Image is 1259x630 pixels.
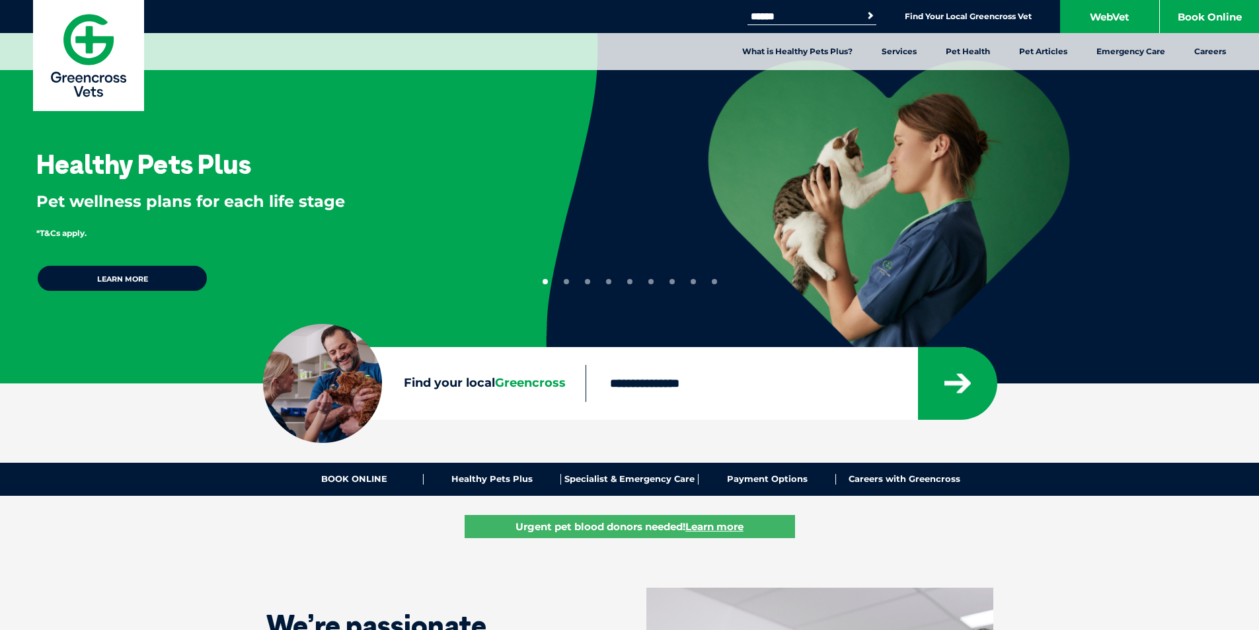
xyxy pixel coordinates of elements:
[1180,33,1240,70] a: Careers
[864,9,877,22] button: Search
[648,279,654,284] button: 6 of 9
[836,474,973,485] a: Careers with Greencross
[36,264,208,292] a: Learn more
[561,474,699,485] a: Specialist & Emergency Care
[669,279,675,284] button: 7 of 9
[931,33,1005,70] a: Pet Health
[36,190,503,213] p: Pet wellness plans for each life stage
[465,515,795,538] a: Urgent pet blood donors needed!Learn more
[691,279,696,284] button: 8 of 9
[728,33,867,70] a: What is Healthy Pets Plus?
[585,279,590,284] button: 3 of 9
[495,375,566,390] span: Greencross
[627,279,632,284] button: 5 of 9
[543,279,548,284] button: 1 of 9
[263,374,586,393] label: Find your local
[699,474,836,485] a: Payment Options
[286,474,424,485] a: BOOK ONLINE
[685,520,744,533] u: Learn more
[712,279,717,284] button: 9 of 9
[606,279,611,284] button: 4 of 9
[564,279,569,284] button: 2 of 9
[867,33,931,70] a: Services
[1082,33,1180,70] a: Emergency Care
[36,228,87,238] span: *T&Cs apply.
[905,11,1032,22] a: Find Your Local Greencross Vet
[36,151,251,177] h3: Healthy Pets Plus
[424,474,561,485] a: Healthy Pets Plus
[1005,33,1082,70] a: Pet Articles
